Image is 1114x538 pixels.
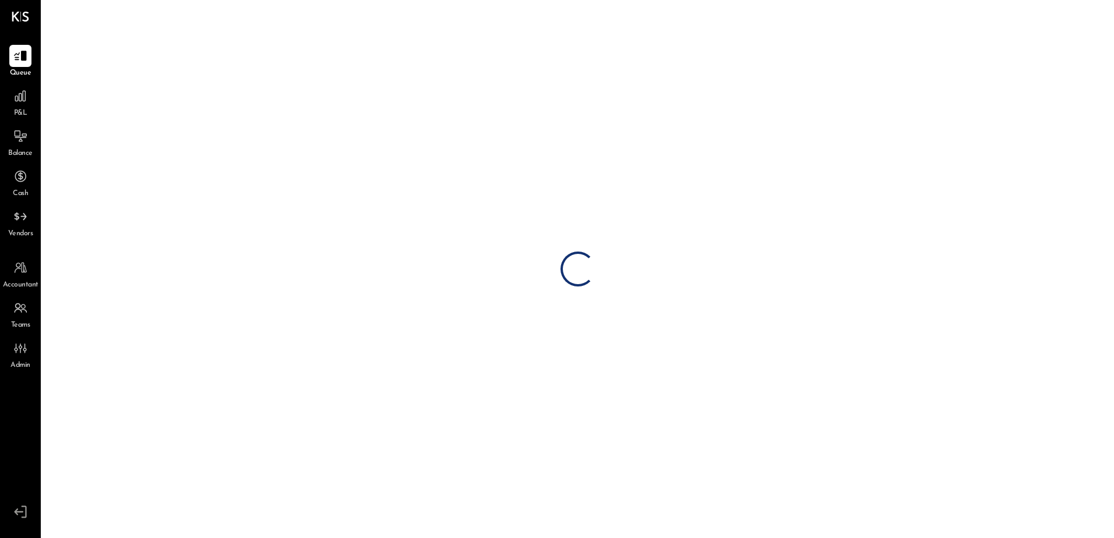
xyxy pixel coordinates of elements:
[1,337,40,371] a: Admin
[1,257,40,291] a: Accountant
[11,320,30,331] span: Teams
[1,85,40,119] a: P&L
[8,148,33,159] span: Balance
[3,280,38,291] span: Accountant
[10,68,31,79] span: Queue
[1,45,40,79] a: Queue
[10,360,30,371] span: Admin
[13,189,28,199] span: Cash
[8,229,33,239] span: Vendors
[1,297,40,331] a: Teams
[1,206,40,239] a: Vendors
[1,125,40,159] a: Balance
[14,108,27,119] span: P&L
[1,165,40,199] a: Cash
